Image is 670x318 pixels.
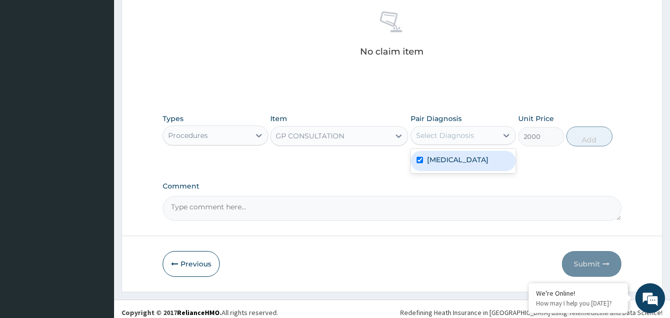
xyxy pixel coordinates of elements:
div: Redefining Heath Insurance in [GEOGRAPHIC_DATA] using Telemedicine and Data Science! [400,308,663,318]
div: GP CONSULTATION [276,131,344,141]
a: RelianceHMO [177,308,220,317]
label: Pair Diagnosis [411,114,462,124]
img: d_794563401_company_1708531726252_794563401 [18,50,40,74]
textarea: Type your message and hit 'Enter' [5,212,189,247]
div: We're Online! [536,289,620,298]
div: Minimize live chat window [163,5,186,29]
div: Select Diagnosis [416,130,474,140]
label: Comment [163,182,622,191]
button: Submit [562,251,621,277]
label: Unit Price [518,114,554,124]
button: Add [566,127,612,146]
strong: Copyright © 2017 . [122,308,222,317]
div: Procedures [168,130,208,140]
label: Types [163,115,183,123]
label: Item [270,114,287,124]
p: No claim item [360,47,424,57]
span: We're online! [58,96,137,196]
button: Previous [163,251,220,277]
div: Chat with us now [52,56,167,68]
label: [MEDICAL_DATA] [427,155,488,165]
p: How may I help you today? [536,299,620,308]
